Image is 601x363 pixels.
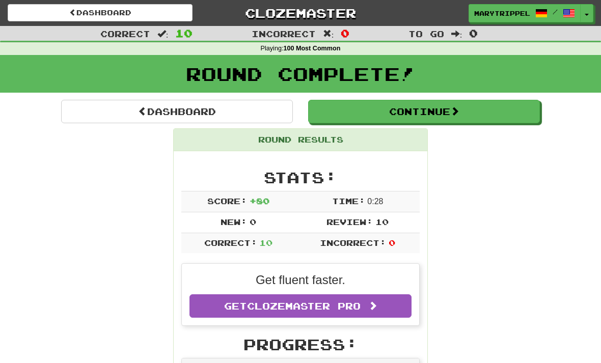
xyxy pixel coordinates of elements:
span: Score: [207,196,247,206]
h2: Stats: [181,169,420,186]
a: GetClozemaster Pro [189,294,412,318]
div: Round Results [174,129,427,151]
span: Clozemaster Pro [247,300,361,312]
span: 0 [341,27,349,39]
span: 0 [469,27,478,39]
span: Correct [100,29,150,39]
a: Dashboard [61,100,293,123]
span: : [323,30,334,38]
span: To go [408,29,444,39]
span: 0 : 28 [367,197,383,206]
span: Correct: [204,238,257,247]
span: Time: [332,196,365,206]
a: Clozemaster [208,4,393,22]
strong: 100 Most Common [283,45,340,52]
span: 0 [389,238,395,247]
span: Review: [326,217,373,227]
span: MaryTrippel [474,9,530,18]
span: : [451,30,462,38]
span: Incorrect: [320,238,386,247]
span: 10 [175,27,193,39]
span: 10 [259,238,272,247]
a: MaryTrippel / [469,4,581,22]
h2: Progress: [181,336,420,353]
span: Incorrect [252,29,316,39]
h1: Round Complete! [4,64,597,84]
span: 0 [250,217,256,227]
span: New: [221,217,247,227]
a: Dashboard [8,4,193,21]
button: Continue [308,100,540,123]
p: Get fluent faster. [189,271,412,289]
span: : [157,30,169,38]
span: / [553,8,558,15]
span: + 80 [250,196,269,206]
span: 10 [375,217,389,227]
